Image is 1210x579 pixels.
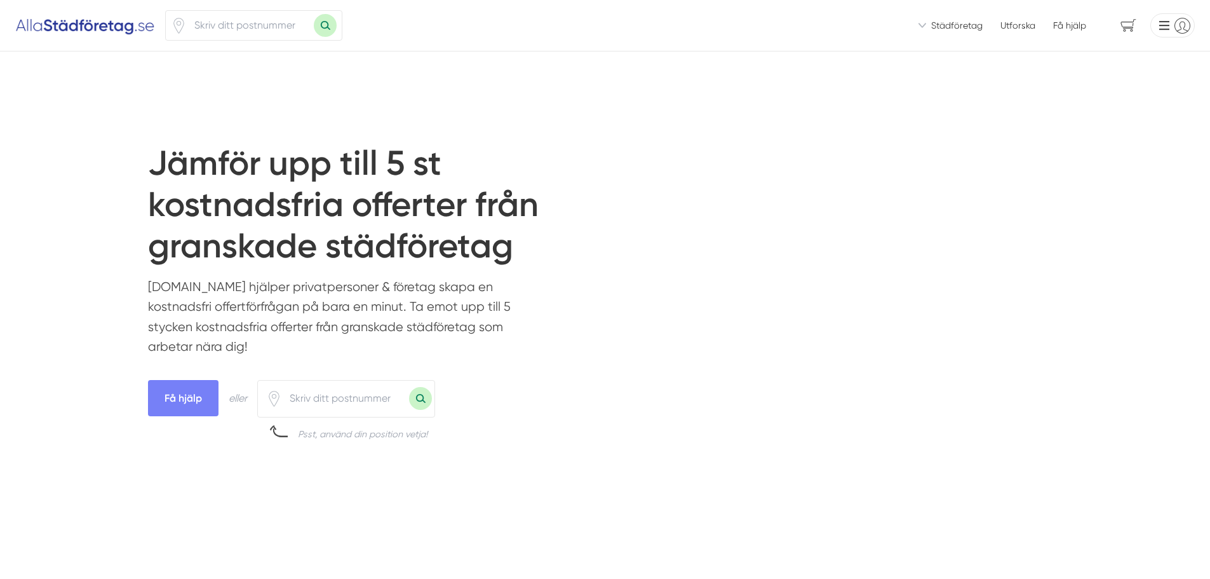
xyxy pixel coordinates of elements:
[931,19,983,32] span: Städföretag
[148,143,575,276] h1: Jämför upp till 5 st kostnadsfria offerter från granskade städföretag
[148,277,532,364] p: [DOMAIN_NAME] hjälper privatpersoner & företag skapa en kostnadsfri offertförfrågan på bara en mi...
[1112,15,1145,37] span: navigation-cart
[1053,19,1086,32] span: Få hjälp
[314,14,337,37] button: Sök med postnummer
[298,428,427,440] div: Psst, använd din position vetja!
[15,15,155,36] img: Alla Städföretag
[409,387,432,410] button: Sök med postnummer
[187,11,314,40] input: Skriv ditt postnummer
[229,390,247,406] div: eller
[171,18,187,34] span: Klicka för att använda din position.
[148,380,218,416] span: Få hjälp
[1000,19,1035,32] a: Utforska
[282,384,409,413] input: Skriv ditt postnummer
[266,391,282,407] svg: Pin / Karta
[266,391,282,407] span: Klicka för att använda din position.
[171,18,187,34] svg: Pin / Karta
